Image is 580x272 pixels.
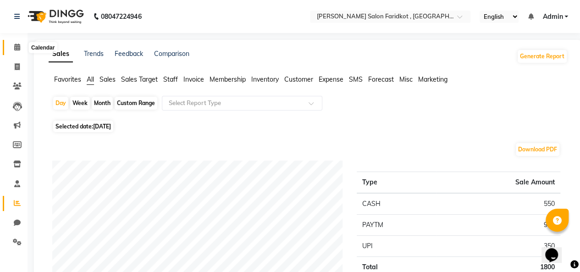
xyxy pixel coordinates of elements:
[54,75,81,83] span: Favorites
[436,215,560,236] td: 900
[154,50,189,58] a: Comparison
[542,12,563,22] span: Admin
[23,4,86,29] img: logo
[436,193,560,215] td: 550
[357,236,436,257] td: UPI
[516,143,559,156] button: Download PDF
[541,235,571,263] iframe: chat widget
[518,50,567,63] button: Generate Report
[368,75,394,83] span: Forecast
[70,97,90,110] div: Week
[29,42,57,53] div: Calendar
[399,75,413,83] span: Misc
[99,75,116,83] span: Sales
[92,97,113,110] div: Month
[436,236,560,257] td: 350
[121,75,158,83] span: Sales Target
[436,172,560,194] th: Sale Amount
[84,50,104,58] a: Trends
[319,75,343,83] span: Expense
[210,75,246,83] span: Membership
[418,75,447,83] span: Marketing
[87,75,94,83] span: All
[251,75,279,83] span: Inventory
[53,97,68,110] div: Day
[101,4,141,29] b: 08047224946
[349,75,363,83] span: SMS
[357,215,436,236] td: PAYTM
[115,50,143,58] a: Feedback
[357,172,436,194] th: Type
[115,97,157,110] div: Custom Range
[183,75,204,83] span: Invoice
[53,121,113,132] span: Selected date:
[357,193,436,215] td: CASH
[163,75,178,83] span: Staff
[93,123,111,130] span: [DATE]
[284,75,313,83] span: Customer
